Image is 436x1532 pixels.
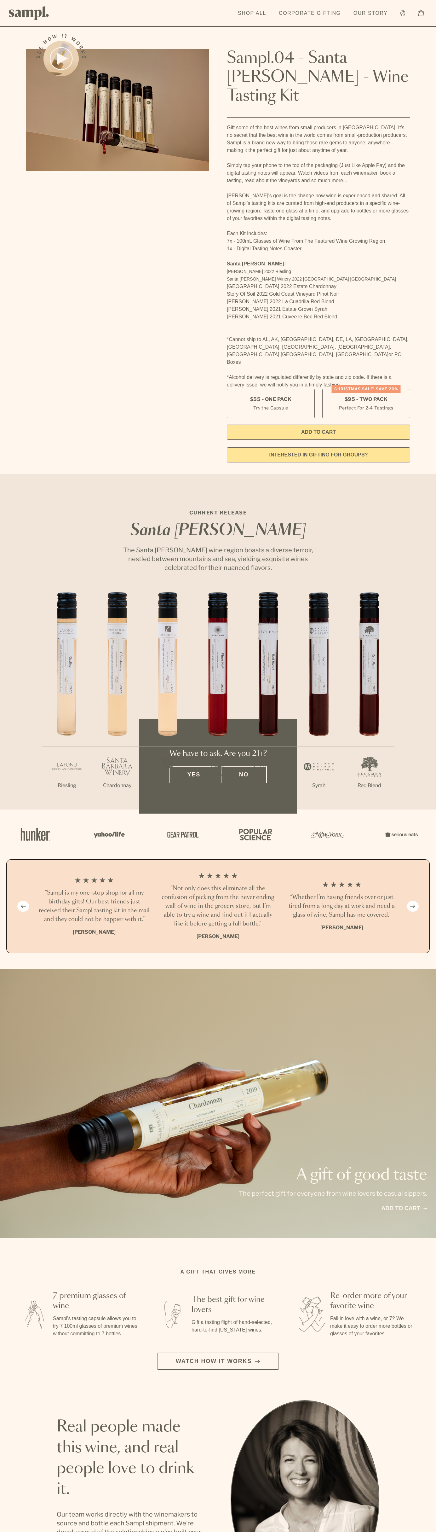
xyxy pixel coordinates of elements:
a: Add to cart [381,1204,427,1213]
p: Chardonnay [92,782,142,789]
a: Corporate Gifting [276,6,344,20]
li: 3 / 7 [142,592,193,810]
b: [PERSON_NAME] [73,929,116,935]
button: Next slide [407,901,419,912]
small: Try the Capsule [253,404,288,411]
img: Sampl.04 - Santa Barbara - Wine Tasting Kit [26,49,209,171]
button: Previous slide [17,901,29,912]
li: 4 / 7 [193,592,243,810]
a: Our Story [350,6,391,20]
span: $55 - One Pack [250,396,292,403]
p: Syrah [294,782,344,789]
p: Pinot Noir [193,782,243,789]
p: Red Blend [243,782,294,789]
p: A gift of good taste [239,1168,427,1183]
h3: “Sampl is my one-stop shop for all my birthday gifts! Our best friends just received their Sampl ... [37,889,151,924]
img: Sampl logo [9,6,49,20]
button: See how it works [43,41,79,76]
p: Red Blend [344,782,394,789]
div: Christmas SALE! Save 20% [332,385,401,393]
li: 7 / 7 [344,592,394,810]
button: Add to Cart [227,425,410,440]
li: 2 / 4 [161,872,275,940]
li: 3 / 4 [285,872,399,940]
a: interested in gifting for groups? [227,447,410,462]
li: 6 / 7 [294,592,344,810]
p: The perfect gift for everyone from wine lovers to casual sippers. [239,1189,427,1198]
h3: “Not only does this eliminate all the confusion of picking from the never ending wall of wine in ... [161,884,275,928]
span: $95 - Two Pack [345,396,388,403]
b: [PERSON_NAME] [320,925,363,931]
h3: “Whether I'm having friends over or just tired from a long day at work and need a glass of wine, ... [285,893,399,920]
li: 2 / 7 [92,592,142,810]
p: Chardonnay [142,782,193,789]
p: Riesling [42,782,92,789]
b: [PERSON_NAME] [197,933,239,939]
li: 1 / 4 [37,872,151,940]
li: 5 / 7 [243,592,294,810]
a: Shop All [235,6,269,20]
li: 1 / 7 [42,592,92,810]
small: Perfect For 2-4 Tastings [339,404,393,411]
